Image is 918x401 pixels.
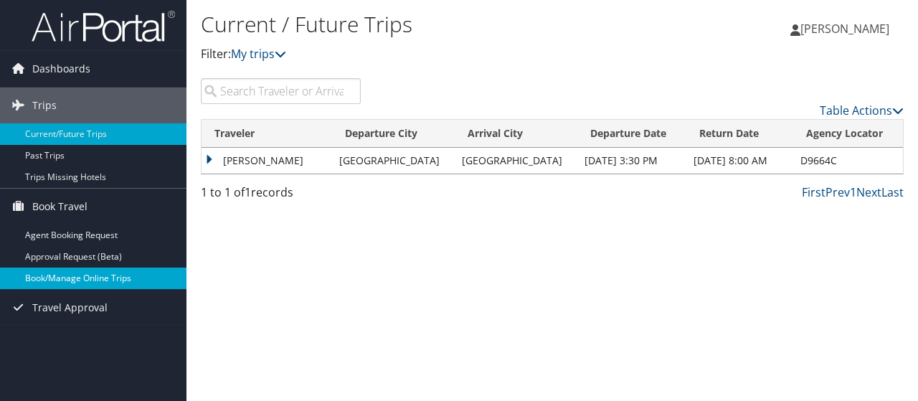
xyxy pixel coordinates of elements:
[32,290,108,326] span: Travel Approval
[686,120,793,148] th: Return Date: activate to sort column ascending
[850,184,856,200] a: 1
[455,120,577,148] th: Arrival City: activate to sort column ascending
[32,9,175,43] img: airportal-logo.png
[32,189,87,225] span: Book Travel
[231,46,286,62] a: My trips
[790,7,904,50] a: [PERSON_NAME]
[793,120,903,148] th: Agency Locator: activate to sort column ascending
[455,148,577,174] td: [GEOGRAPHIC_DATA]
[245,184,251,200] span: 1
[202,148,332,174] td: [PERSON_NAME]
[332,148,455,174] td: [GEOGRAPHIC_DATA]
[577,148,686,174] td: [DATE] 3:30 PM
[32,88,57,123] span: Trips
[577,120,686,148] th: Departure Date: activate to sort column descending
[800,21,889,37] span: [PERSON_NAME]
[202,120,332,148] th: Traveler: activate to sort column ascending
[201,184,361,208] div: 1 to 1 of records
[332,120,455,148] th: Departure City: activate to sort column ascending
[201,9,669,39] h1: Current / Future Trips
[802,184,825,200] a: First
[32,51,90,87] span: Dashboards
[793,148,903,174] td: D9664C
[820,103,904,118] a: Table Actions
[856,184,881,200] a: Next
[686,148,793,174] td: [DATE] 8:00 AM
[881,184,904,200] a: Last
[201,45,669,64] p: Filter:
[201,78,361,104] input: Search Traveler or Arrival City
[825,184,850,200] a: Prev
